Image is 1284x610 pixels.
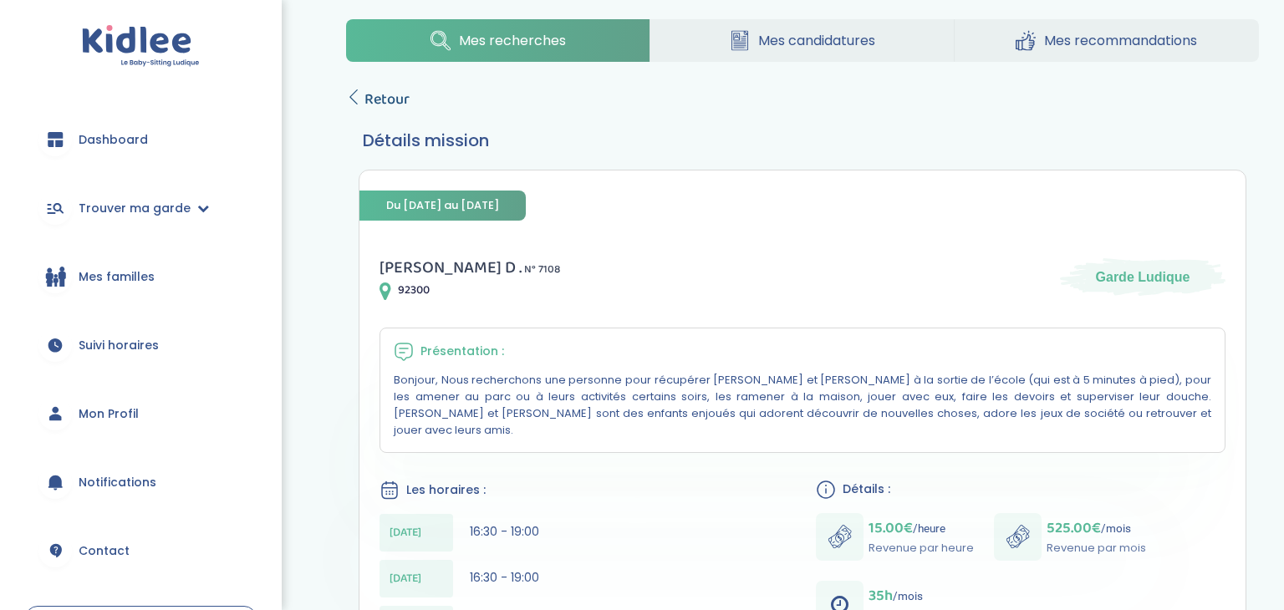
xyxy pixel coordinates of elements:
[25,452,257,512] a: Notifications
[1044,30,1197,51] span: Mes recommandations
[82,25,200,68] img: logo.svg
[843,480,890,498] span: Détails :
[398,282,430,299] span: 92300
[79,200,191,217] span: Trouver ma garde
[79,542,130,560] span: Contact
[869,584,893,607] span: 35h
[524,261,560,278] span: N° 7108
[1047,516,1101,540] span: 525.00€
[869,516,913,540] span: 15.00€
[79,405,139,423] span: Mon Profil
[346,19,650,62] a: Mes recherches
[79,131,148,149] span: Dashboard
[470,569,539,586] span: 16:30 - 19:00
[406,481,486,499] span: Les horaires :
[869,584,959,607] p: /mois
[25,247,257,307] a: Mes familles
[359,191,526,220] span: Du [DATE] au [DATE]
[364,88,410,111] span: Retour
[79,268,155,286] span: Mes familles
[1047,516,1146,540] p: /mois
[459,30,566,51] span: Mes recherches
[79,337,159,354] span: Suivi horaires
[380,254,522,281] span: [PERSON_NAME] D .
[25,521,257,581] a: Contact
[1096,267,1190,286] span: Garde Ludique
[346,88,410,111] a: Retour
[650,19,954,62] a: Mes candidatures
[25,109,257,170] a: Dashboard
[955,19,1259,62] a: Mes recommandations
[79,474,156,491] span: Notifications
[394,372,1211,439] p: Bonjour, Nous recherchons une personne pour récupérer [PERSON_NAME] et [PERSON_NAME] à la sortie ...
[25,384,257,444] a: Mon Profil
[363,128,1242,153] h3: Détails mission
[470,523,539,540] span: 16:30 - 19:00
[869,516,974,540] p: /heure
[25,178,257,238] a: Trouver ma garde
[420,343,504,360] span: Présentation :
[1047,540,1146,557] p: Revenue par mois
[25,315,257,375] a: Suivi horaires
[390,524,421,541] span: [DATE]
[758,30,875,51] span: Mes candidatures
[390,570,421,587] span: [DATE]
[869,540,974,557] p: Revenue par heure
